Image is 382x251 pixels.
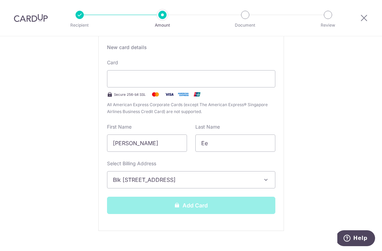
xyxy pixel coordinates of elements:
[107,59,118,66] label: Card
[54,22,105,29] p: Recipient
[162,90,176,99] img: Visa
[195,123,220,130] label: Last Name
[14,14,48,22] img: CardUp
[337,230,375,248] iframe: Opens a widget where you can find more information
[107,123,132,130] label: First Name
[220,22,271,29] p: Document
[113,75,269,83] iframe: Secure card payment input frame
[176,90,190,99] img: .alt.amex
[149,90,162,99] img: Mastercard
[107,160,156,167] label: Select Billing Address
[107,171,275,188] button: Blk [STREET_ADDRESS]
[107,134,187,152] input: Cardholder First Name
[107,101,275,115] span: All American Express Corporate Cards (except The American Express® Singapore Airlines Business Cr...
[190,90,204,99] img: .alt.unionpay
[302,22,354,29] p: Review
[107,44,275,51] div: New card details
[137,22,188,29] p: Amount
[113,176,257,184] span: Blk [STREET_ADDRESS]
[114,92,146,97] span: Secure 256-bit SSL
[195,134,275,152] input: Cardholder Last Name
